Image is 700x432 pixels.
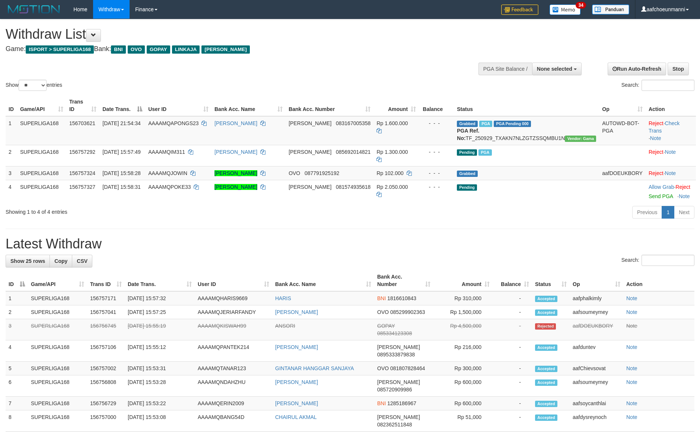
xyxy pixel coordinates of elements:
[6,305,28,319] td: 2
[195,319,272,340] td: AAAAMQKISWAH99
[17,116,66,145] td: SUPERLIGA168
[494,121,531,127] span: PGA Pending
[493,410,532,432] td: -
[19,80,47,91] select: Showentries
[537,66,572,72] span: None selected
[376,170,403,176] span: Rp 102.000
[275,414,317,420] a: CHAIRUL AKMAL
[125,410,195,432] td: [DATE] 15:53:08
[26,45,94,54] span: ISPORT > SUPERLIGA168
[286,95,373,116] th: Bank Acc. Number: activate to sort column ascending
[646,166,696,180] td: ·
[626,365,637,371] a: Note
[665,149,676,155] a: Note
[662,206,674,219] a: 1
[422,120,451,127] div: - - -
[535,414,557,421] span: Accepted
[125,362,195,375] td: [DATE] 15:53:31
[570,340,623,362] td: aafduntev
[433,270,493,291] th: Amount: activate to sort column ascending
[626,414,637,420] a: Note
[50,255,72,267] a: Copy
[570,410,623,432] td: aafdysreynoch
[87,397,125,410] td: 156756729
[128,45,145,54] span: OVO
[28,362,87,375] td: SUPERLIGA168
[390,309,425,315] span: Copy 085299902363 to clipboard
[125,375,195,397] td: [DATE] 15:53:28
[626,344,637,350] a: Note
[111,45,125,54] span: BNI
[532,270,570,291] th: Status: activate to sort column ascending
[6,166,17,180] td: 3
[6,340,28,362] td: 4
[592,4,629,15] img: panduan.png
[195,397,272,410] td: AAAAMQERIN2009
[535,323,556,330] span: Rejected
[626,323,637,329] a: Note
[387,400,416,406] span: Copy 1285186967 to clipboard
[17,180,66,203] td: SUPERLIGA168
[570,362,623,375] td: aafChievsovat
[493,305,532,319] td: -
[433,291,493,305] td: Rp 310,000
[550,4,581,15] img: Button%20Memo.svg
[6,116,17,145] td: 1
[6,145,17,166] td: 2
[195,305,272,319] td: AAAAMQJERIARFANDY
[87,319,125,340] td: 156756745
[6,236,694,251] h1: Latest Withdraw
[275,400,318,406] a: [PERSON_NAME]
[87,362,125,375] td: 156757002
[493,291,532,305] td: -
[289,149,331,155] span: [PERSON_NAME]
[125,270,195,291] th: Date Trans.: activate to sort column ascending
[195,340,272,362] td: AAAAMQPANTEK214
[275,323,295,329] a: ANSORI
[675,184,690,190] a: Reject
[28,319,87,340] td: SUPERLIGA168
[621,80,694,91] label: Search:
[576,2,586,9] span: 34
[6,375,28,397] td: 6
[433,375,493,397] td: Rp 600,000
[28,397,87,410] td: SUPERLIGA168
[289,184,331,190] span: [PERSON_NAME]
[478,149,491,156] span: Marked by aafsoumeymey
[649,193,673,199] a: Send PGA
[17,166,66,180] td: SUPERLIGA168
[336,184,370,190] span: Copy 081574935618 to clipboard
[377,323,395,329] span: GOPAY
[17,145,66,166] td: SUPERLIGA168
[626,309,637,315] a: Note
[377,309,389,315] span: OVO
[493,270,532,291] th: Balance: activate to sort column ascending
[214,120,257,126] a: [PERSON_NAME]
[646,145,696,166] td: ·
[87,305,125,319] td: 156757041
[570,397,623,410] td: aafsoycanthlai
[493,397,532,410] td: -
[54,258,67,264] span: Copy
[10,258,45,264] span: Show 25 rows
[642,255,694,266] input: Search:
[28,375,87,397] td: SUPERLIGA168
[457,121,478,127] span: Grabbed
[125,305,195,319] td: [DATE] 15:57:25
[272,270,374,291] th: Bank Acc. Name: activate to sort column ascending
[535,379,557,386] span: Accepted
[433,305,493,319] td: Rp 1,500,000
[565,136,596,142] span: Vendor URL: https://trx31.1velocity.biz
[374,270,433,291] th: Bank Acc. Number: activate to sort column ascending
[275,309,318,315] a: [PERSON_NAME]
[433,410,493,432] td: Rp 51,000
[390,365,425,371] span: Copy 081807828464 to clipboard
[377,344,420,350] span: [PERSON_NAME]
[125,319,195,340] td: [DATE] 15:55:19
[125,340,195,362] td: [DATE] 15:55:12
[6,180,17,203] td: 4
[599,95,646,116] th: Op: activate to sort column ascending
[214,149,257,155] a: [PERSON_NAME]
[195,291,272,305] td: AAAAMQHARIS9669
[87,375,125,397] td: 156756808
